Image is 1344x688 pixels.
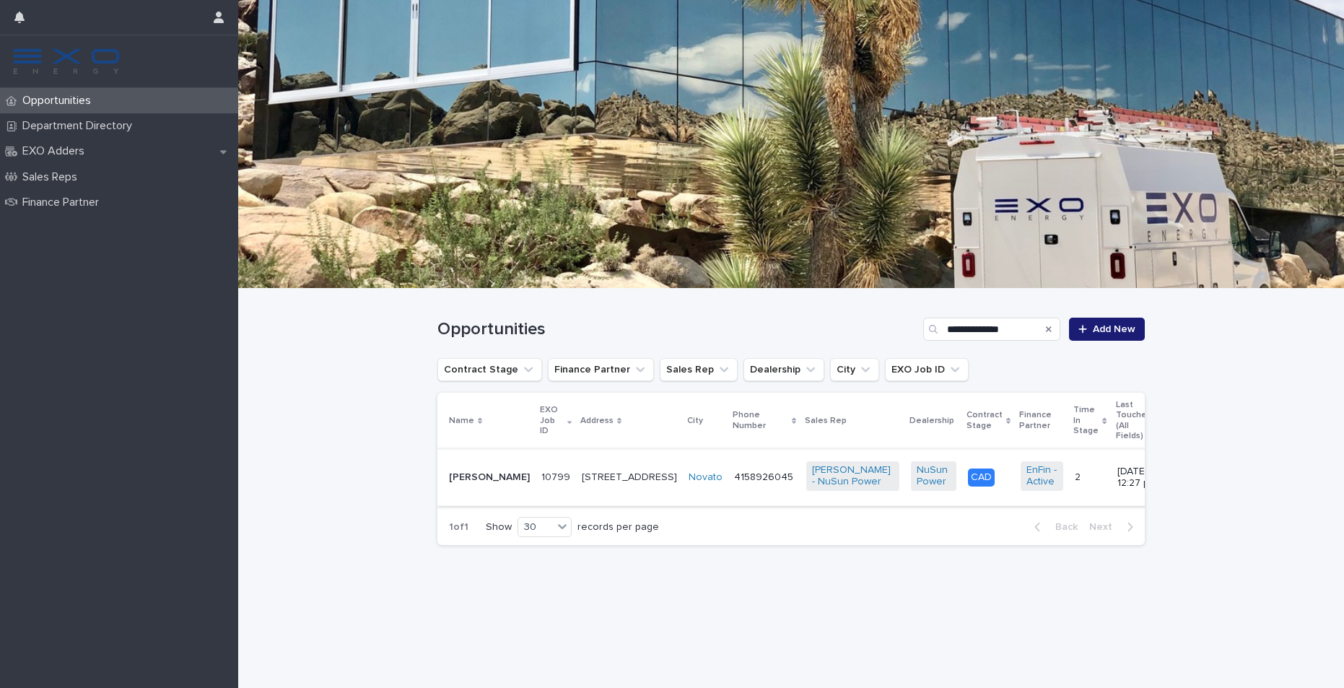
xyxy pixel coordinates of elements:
h1: Opportunities [437,319,917,340]
span: Add New [1093,324,1135,334]
button: Finance Partner [548,358,654,381]
span: Back [1047,522,1078,532]
span: Next [1089,522,1121,532]
p: Dealership [909,413,954,429]
p: Contract Stage [966,407,1003,434]
div: CAD [968,469,995,487]
p: 10799 [541,469,573,484]
p: Last Touched (All Fields) [1116,397,1152,445]
p: Name [449,413,474,429]
a: 4158926045 [734,472,793,482]
p: Sales Reps [17,170,89,184]
p: [STREET_ADDRESS] [582,471,677,484]
p: Show [486,521,512,534]
button: City [830,358,879,381]
a: Novato [689,471,723,484]
button: Back [1023,521,1083,534]
a: Add New [1069,318,1145,341]
div: 30 [518,520,553,535]
input: Search [923,318,1060,341]
p: Finance Partner [1019,407,1065,434]
button: EXO Job ID [885,358,969,381]
p: City [687,413,703,429]
button: Next [1083,521,1145,534]
tr: [PERSON_NAME]1079910799 [STREET_ADDRESS]Novato 4158926045[PERSON_NAME] - NuSun Power NuSun Power ... [437,449,1183,506]
a: [PERSON_NAME] - NuSun Power [812,464,894,489]
p: EXO Adders [17,144,96,158]
p: Department Directory [17,119,144,133]
p: Phone Number [733,407,788,434]
p: 2 [1075,469,1083,484]
a: EnFin - Active [1026,464,1057,489]
p: Address [580,413,614,429]
p: records per page [577,521,659,534]
p: Sales Rep [805,413,847,429]
p: Time In Stage [1073,402,1099,439]
button: Sales Rep [660,358,738,381]
button: Contract Stage [437,358,542,381]
p: Finance Partner [17,196,110,209]
p: Opportunities [17,94,102,108]
p: [DATE] 12:27 pm [1117,466,1160,490]
a: NuSun Power [917,464,951,489]
button: Dealership [743,358,824,381]
p: [PERSON_NAME] [449,471,530,484]
p: 1 of 1 [437,510,480,545]
p: EXO Job ID [540,402,564,439]
img: FKS5r6ZBThi8E5hshIGi [12,47,121,76]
